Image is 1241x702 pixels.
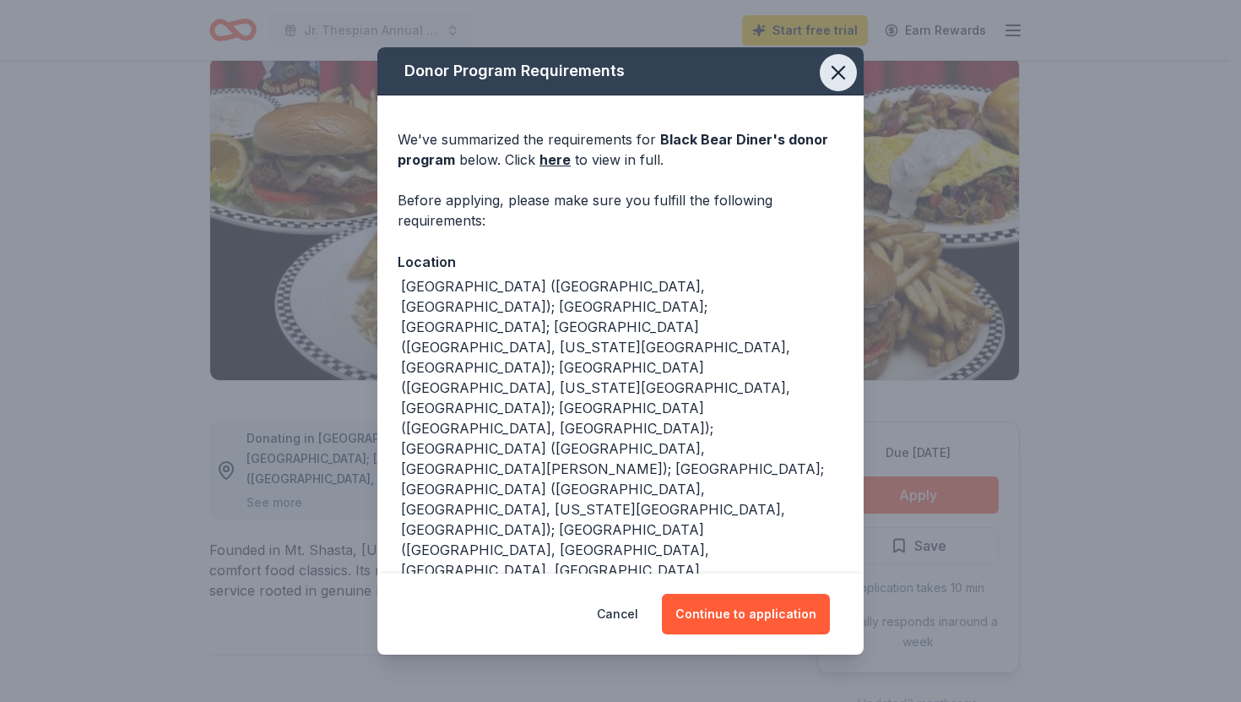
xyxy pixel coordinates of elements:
[539,150,571,170] a: here
[398,129,843,170] div: We've summarized the requirements for below. Click to view in full.
[377,47,864,95] div: Donor Program Requirements
[662,594,830,634] button: Continue to application
[398,190,843,231] div: Before applying, please make sure you fulfill the following requirements:
[597,594,638,634] button: Cancel
[398,251,843,273] div: Location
